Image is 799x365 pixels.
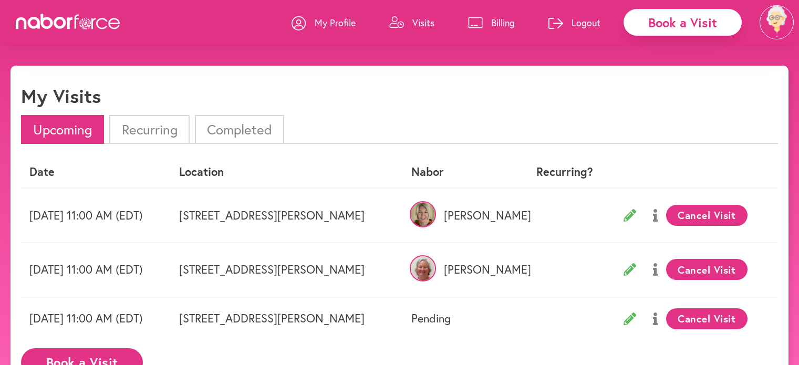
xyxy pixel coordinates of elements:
[522,157,607,187] th: Recurring?
[548,7,600,38] a: Logout
[171,297,403,340] td: [STREET_ADDRESS][PERSON_NAME]
[411,263,514,276] p: [PERSON_NAME]
[171,157,403,187] th: Location
[171,188,403,243] td: [STREET_ADDRESS][PERSON_NAME]
[491,16,515,29] p: Billing
[666,259,748,280] button: Cancel Visit
[195,115,284,144] li: Completed
[21,243,171,297] td: [DATE] 11:00 AM (EDT)
[21,115,104,144] li: Upcoming
[666,205,748,226] button: Cancel Visit
[315,16,356,29] p: My Profile
[21,157,171,187] th: Date
[171,243,403,297] td: [STREET_ADDRESS][PERSON_NAME]
[760,5,794,39] img: efc20bcf08b0dac87679abea64c1faab.png
[572,16,600,29] p: Logout
[412,16,434,29] p: Visits
[109,115,189,144] li: Recurring
[410,201,436,227] img: exIzzLgTR67iDZHr0bv2
[411,208,514,222] p: [PERSON_NAME]
[403,297,522,340] td: Pending
[624,9,742,36] div: Book a Visit
[666,308,748,329] button: Cancel Visit
[21,188,171,243] td: [DATE] 11:00 AM (EDT)
[292,7,356,38] a: My Profile
[389,7,434,38] a: Visits
[410,255,436,281] img: Uv4h3K5QEuohQpJFrirQ
[21,85,101,107] h1: My Visits
[21,297,171,340] td: [DATE] 11:00 AM (EDT)
[468,7,515,38] a: Billing
[403,157,522,187] th: Nabor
